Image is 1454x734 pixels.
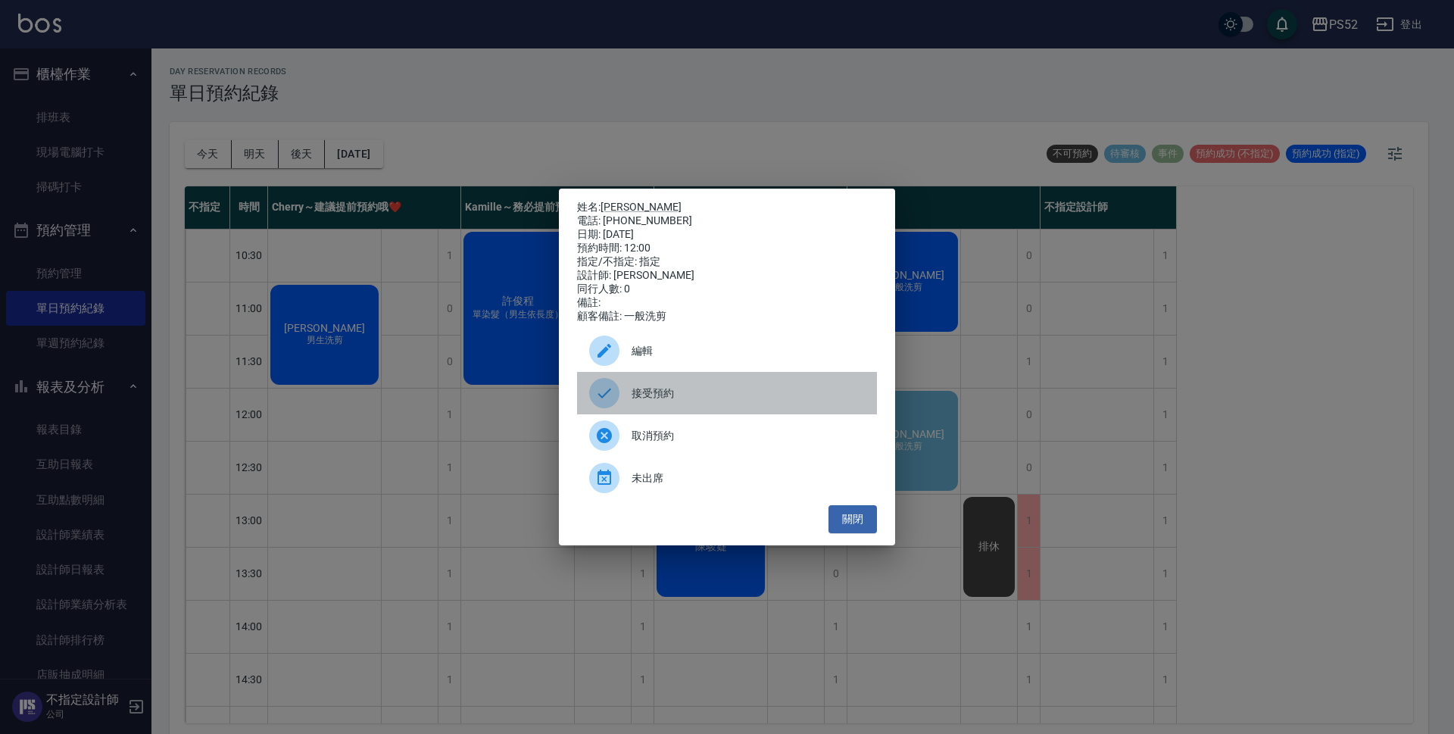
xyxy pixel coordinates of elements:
[632,470,865,486] span: 未出席
[632,386,865,401] span: 接受預約
[577,296,877,310] div: 備註:
[577,269,877,283] div: 設計師: [PERSON_NAME]
[577,283,877,296] div: 同行人數: 0
[601,201,682,213] a: [PERSON_NAME]
[577,310,877,323] div: 顧客備註: 一般洗剪
[632,428,865,444] span: 取消預約
[577,242,877,255] div: 預約時間: 12:00
[577,255,877,269] div: 指定/不指定: 指定
[577,457,877,499] div: 未出席
[632,343,865,359] span: 編輯
[577,414,877,457] div: 取消預約
[577,214,877,228] div: 電話: [PHONE_NUMBER]
[577,372,877,414] div: 接受預約
[828,505,877,533] button: 關閉
[577,228,877,242] div: 日期: [DATE]
[577,330,877,372] div: 編輯
[577,201,877,214] p: 姓名:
